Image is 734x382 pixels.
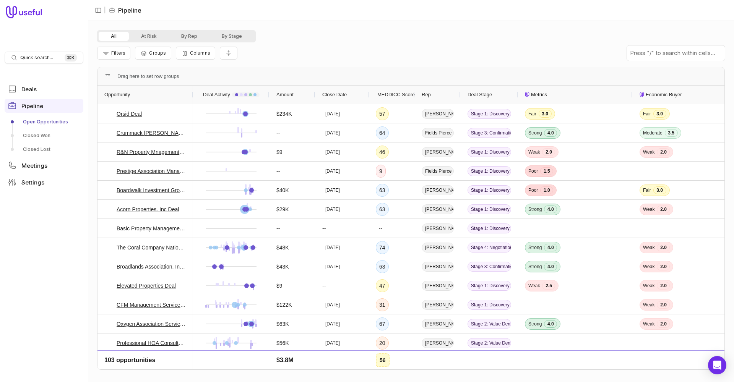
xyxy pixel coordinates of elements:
span: 4.0 [544,263,557,270]
span: Fair [643,187,651,193]
button: By Stage [209,32,254,41]
span: Weak [643,149,654,155]
span: Amount [276,90,294,99]
button: By Rep [169,32,209,41]
span: 3.0 [539,110,552,118]
span: $63K [276,319,289,329]
div: 63 [376,203,389,216]
div: 20 [376,337,389,350]
time: [DATE] [325,206,340,212]
span: -- [276,167,280,176]
div: -- [315,219,369,238]
time: [DATE] [325,321,340,327]
span: Weak [528,283,540,289]
span: Close Date [322,90,347,99]
span: Stage 1: Discovery [468,166,511,176]
div: Row Groups [117,72,179,81]
span: Stage 3: Confirmation [468,128,511,138]
time: [DATE] [325,264,340,270]
span: Stage 4: Negotiation [468,243,511,253]
div: -- [315,276,369,295]
span: 2.0 [657,301,670,309]
span: Stage 1: Discovery [468,147,511,157]
span: $234K [276,109,292,118]
span: [PERSON_NAME] [422,204,454,214]
span: 2.5 [542,282,555,290]
span: Poor [528,168,538,174]
div: 31 [376,298,389,311]
span: [PERSON_NAME] [422,243,454,253]
span: -- [276,224,280,233]
span: Weak [528,149,540,155]
span: [PERSON_NAME] [422,109,454,119]
a: R&N Property Mnagement Deal [117,147,186,157]
button: Collapse all rows [220,47,237,60]
span: 2.0 [657,282,670,290]
span: $29K [276,205,289,214]
div: MEDDICC Score [376,86,408,104]
span: 4.0 [544,244,557,251]
span: Poor [528,187,538,193]
span: -- [276,128,280,138]
div: -- [315,353,369,371]
a: Pipeline [5,99,83,113]
span: Groups [149,50,166,56]
div: 46 [376,146,389,159]
span: Stage 1: Discovery [468,357,511,367]
span: Stage 3: Confirmation [468,262,511,272]
button: Group Pipeline [135,47,171,60]
a: Oxygen Association Services - New Deal [117,319,186,329]
span: Weak [643,244,654,251]
a: CFM Management Services - New Deal [117,300,186,309]
a: Acorn Properties. Inc Deal [117,205,179,214]
a: Meetings [5,159,83,172]
span: Stage 1: Discovery [468,281,511,291]
span: 2.0 [657,206,670,213]
span: [PERSON_NAME] [422,185,454,195]
a: Boardwalk Investment Group, Inc - New Deal [117,186,186,195]
a: Orsid Deal [117,109,142,118]
span: Stage 1: Discovery [468,109,511,119]
button: At Risk [129,32,169,41]
span: Moderate [643,130,663,136]
div: 74 [376,241,389,254]
span: Opportunity [104,90,130,99]
time: [DATE] [325,340,340,346]
span: Metrics [531,90,547,99]
span: Stage 1: Discovery [468,300,511,310]
time: [DATE] [325,302,340,308]
button: Filter Pipeline [97,47,130,60]
time: [DATE] [325,187,340,193]
span: Stage 2: Value Demonstration [468,338,511,348]
div: -- [376,356,385,368]
kbd: ⌘ K [65,54,77,62]
span: Deal Activity [203,90,230,99]
a: Closed Lost [5,143,83,155]
span: Fields Pierce [422,166,454,176]
span: 2.0 [657,263,670,270]
div: Metrics [525,86,626,104]
span: [PERSON_NAME] [422,319,454,329]
div: 57 [376,107,389,120]
span: $9 [276,147,283,157]
a: Crummack [PERSON_NAME] Deal [117,128,186,138]
time: [DATE] [325,244,340,251]
span: 1.0 [540,186,553,194]
input: Press "/" to search within cells... [627,45,725,61]
span: Quick search... [20,55,53,61]
span: Fair [528,111,536,117]
div: 9 [376,165,386,178]
span: Weak [643,283,654,289]
span: [PERSON_NAME] [422,147,454,157]
span: $9 [276,281,283,290]
span: 4.0 [544,129,557,137]
span: $43K [276,262,289,271]
span: [PERSON_NAME] [422,357,454,367]
a: Basic Property Management - New Deal [117,224,186,233]
span: Deals [21,86,37,92]
span: $40K [276,186,289,195]
div: -- [376,222,385,235]
span: Fair [643,111,651,117]
span: [PERSON_NAME] [422,300,454,310]
span: 3.0 [653,110,666,118]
